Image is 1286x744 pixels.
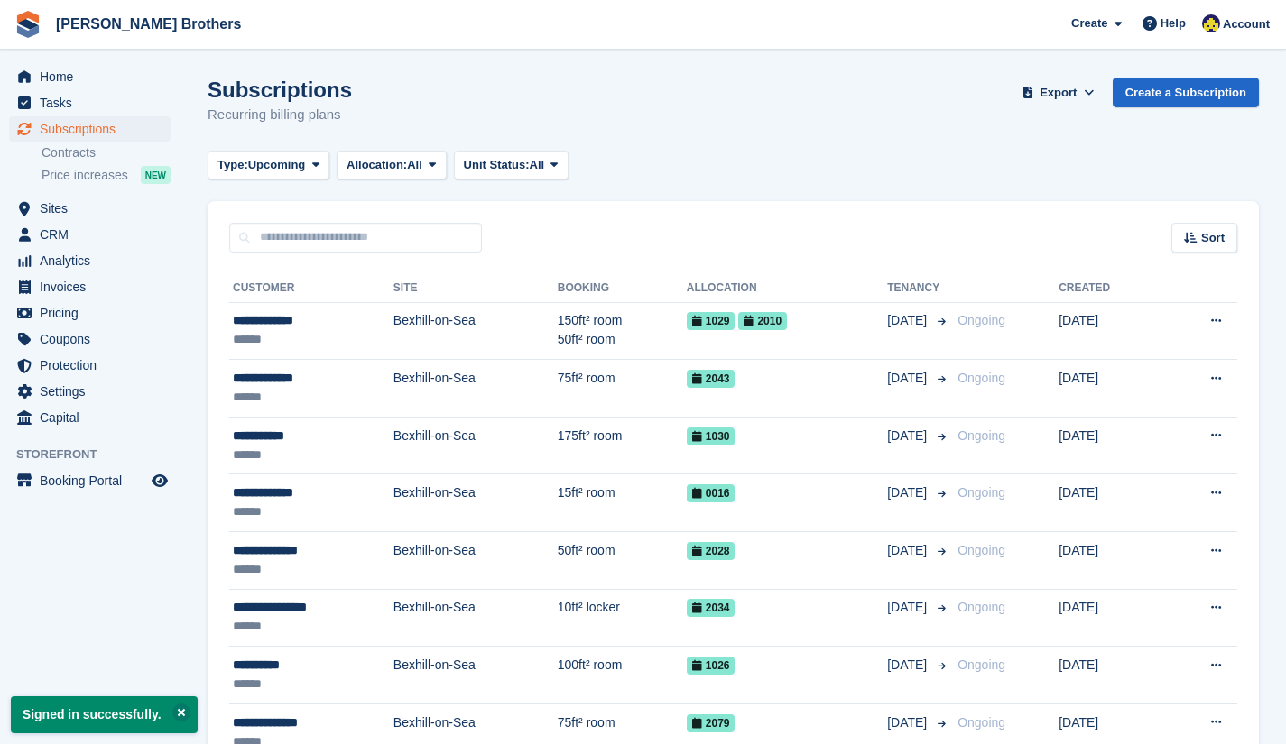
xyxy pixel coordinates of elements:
[9,222,171,247] a: menu
[1059,360,1161,418] td: [DATE]
[558,647,687,704] td: 100ft² room
[347,156,407,174] span: Allocation:
[9,353,171,378] a: menu
[558,589,687,647] td: 10ft² locker
[687,274,887,303] th: Allocation
[958,428,1005,443] span: Ongoing
[558,532,687,590] td: 50ft² room
[1059,589,1161,647] td: [DATE]
[9,196,171,221] a: menu
[40,196,148,221] span: Sites
[9,274,171,299] a: menu
[208,105,352,125] p: Recurring billing plans
[141,166,171,184] div: NEW
[1059,532,1161,590] td: [DATE]
[958,600,1005,614] span: Ongoing
[393,474,558,532] td: Bexhill-on-Sea
[42,144,171,161] a: Contracts
[958,657,1005,672] span: Ongoing
[14,11,42,38] img: stora-icon-8386f47178a22dfd0bd8f6a31ec36ba5ce8667c1dd55bd0f319d3a0aa187defe.svg
[40,64,148,89] span: Home
[1201,229,1225,247] span: Sort
[40,353,148,378] span: Protection
[958,371,1005,385] span: Ongoing
[40,379,148,404] span: Settings
[9,379,171,404] a: menu
[393,532,558,590] td: Bexhill-on-Sea
[687,427,736,445] span: 1030
[1059,647,1161,704] td: [DATE]
[887,713,930,732] span: [DATE]
[11,696,198,733] p: Signed in successfully.
[393,589,558,647] td: Bexhill-on-Sea
[464,156,530,174] span: Unit Status:
[40,326,148,352] span: Coupons
[217,156,248,174] span: Type:
[49,9,248,39] a: [PERSON_NAME] Brothers
[393,417,558,474] td: Bexhill-on-Sea
[9,326,171,352] a: menu
[40,116,148,142] span: Subscriptions
[958,313,1005,327] span: Ongoing
[1059,274,1161,303] th: Created
[40,405,148,430] span: Capital
[1059,417,1161,474] td: [DATE]
[887,274,950,303] th: Tenancy
[887,311,930,330] span: [DATE]
[558,274,687,303] th: Booking
[40,274,148,299] span: Invoices
[958,485,1005,500] span: Ongoing
[9,90,171,115] a: menu
[393,302,558,360] td: Bexhill-on-Sea
[9,116,171,142] a: menu
[1059,302,1161,360] td: [DATE]
[687,599,736,617] span: 2034
[9,64,171,89] a: menu
[887,541,930,560] span: [DATE]
[1223,15,1270,33] span: Account
[248,156,306,174] span: Upcoming
[687,312,736,330] span: 1029
[687,714,736,732] span: 2079
[9,405,171,430] a: menu
[393,274,558,303] th: Site
[40,248,148,273] span: Analytics
[9,300,171,326] a: menu
[530,156,545,174] span: All
[887,483,930,502] span: [DATE]
[958,543,1005,557] span: Ongoing
[1059,474,1161,532] td: [DATE]
[40,468,148,493] span: Booking Portal
[887,598,930,617] span: [DATE]
[687,370,736,388] span: 2043
[558,474,687,532] td: 15ft² room
[558,360,687,418] td: 75ft² room
[229,274,393,303] th: Customer
[887,427,930,445] span: [DATE]
[1161,14,1186,32] span: Help
[40,90,148,115] span: Tasks
[149,470,171,491] a: Preview store
[558,302,687,360] td: 150ft² room 50ft² room
[958,715,1005,730] span: Ongoing
[687,484,736,502] span: 0016
[16,445,180,464] span: Storefront
[738,312,787,330] span: 2010
[687,657,736,675] span: 1026
[1040,84,1077,102] span: Export
[393,360,558,418] td: Bexhill-on-Sea
[40,300,148,326] span: Pricing
[1071,14,1107,32] span: Create
[407,156,422,174] span: All
[1019,78,1098,107] button: Export
[887,656,930,675] span: [DATE]
[454,151,569,180] button: Unit Status: All
[208,78,352,102] h1: Subscriptions
[337,151,447,180] button: Allocation: All
[208,151,329,180] button: Type: Upcoming
[40,222,148,247] span: CRM
[887,369,930,388] span: [DATE]
[9,468,171,493] a: menu
[393,647,558,704] td: Bexhill-on-Sea
[1113,78,1259,107] a: Create a Subscription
